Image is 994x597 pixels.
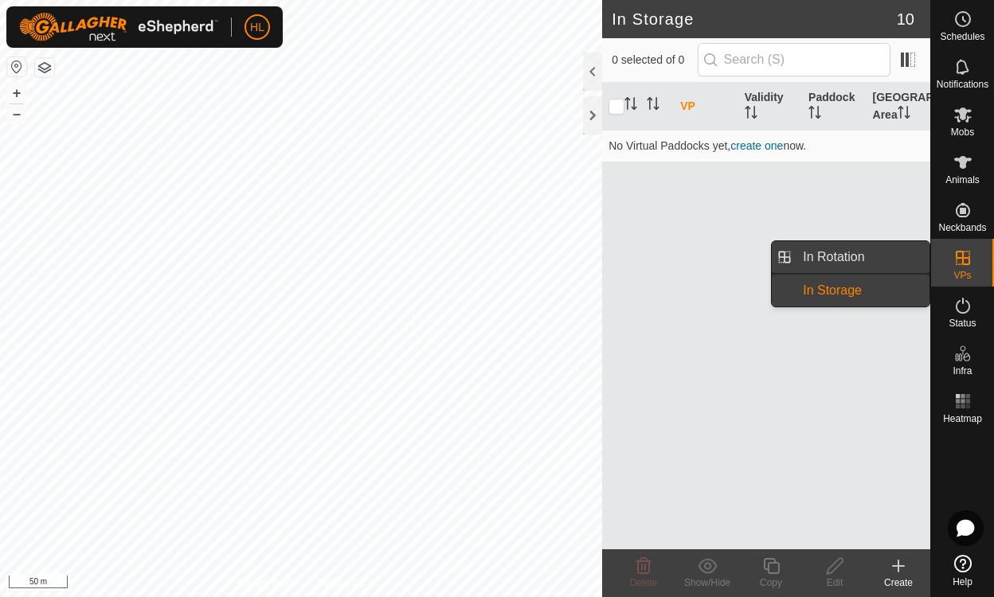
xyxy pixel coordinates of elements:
[675,576,739,590] div: Show/Hide
[7,84,26,103] button: +
[937,80,988,89] span: Notifications
[793,275,929,306] a: In Storage
[802,83,866,131] th: Paddock
[867,576,930,590] div: Create
[238,576,298,591] a: Privacy Policy
[624,99,637,112] p-sorticon: Activate to sort
[898,108,910,121] p-sorticon: Activate to sort
[951,127,974,137] span: Mobs
[317,576,364,591] a: Contact Us
[674,83,738,131] th: VP
[953,577,972,587] span: Help
[953,271,971,280] span: VPs
[612,52,697,68] span: 0 selected of 0
[803,248,864,267] span: In Rotation
[897,7,914,31] span: 10
[738,83,802,131] th: Validity
[250,19,264,36] span: HL
[803,281,862,300] span: In Storage
[772,241,929,273] li: In Rotation
[867,83,930,131] th: [GEOGRAPHIC_DATA] Area
[793,241,929,273] a: In Rotation
[945,175,980,185] span: Animals
[949,318,976,328] span: Status
[808,108,821,121] p-sorticon: Activate to sort
[943,414,982,423] span: Heatmap
[953,366,972,376] span: Infra
[7,104,26,123] button: –
[7,57,26,76] button: Reset Map
[772,275,929,306] li: In Storage
[602,130,930,162] td: No Virtual Paddocks yet, now.
[698,43,890,76] input: Search (S)
[931,548,994,593] a: Help
[647,99,659,112] p-sorticon: Activate to sort
[739,576,803,590] div: Copy
[630,577,658,588] span: Delete
[35,58,54,77] button: Map Layers
[745,108,757,121] p-sorticon: Activate to sort
[803,576,867,590] div: Edit
[19,13,218,41] img: Gallagher Logo
[730,139,783,152] a: create one
[612,10,897,29] h2: In Storage
[940,32,984,41] span: Schedules
[938,223,986,232] span: Neckbands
